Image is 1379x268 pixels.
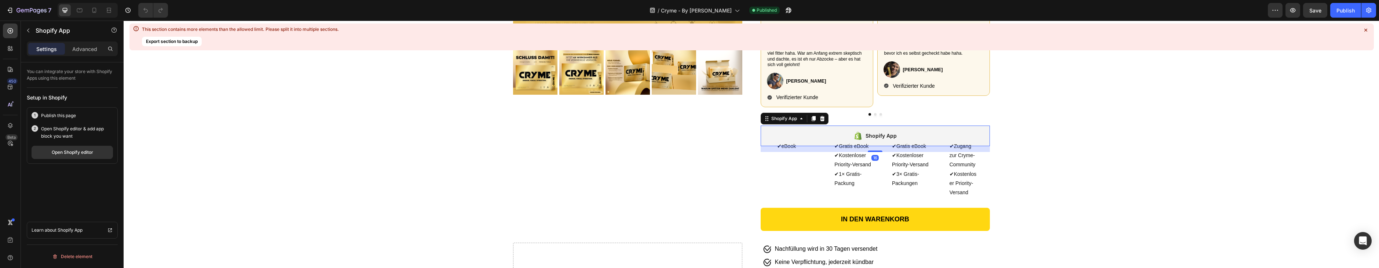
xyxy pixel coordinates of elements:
button: In den Warenkorb [637,187,866,210]
p: ✔Zugang zur Cryme- Community [826,121,854,149]
a: Learn about Shopify App [27,222,118,239]
button: Open Shopify editor [32,146,113,159]
div: Shopify App [742,111,773,120]
p: ✔3× Gratis-Packungen [768,149,808,167]
div: Open Intercom Messenger [1354,232,1372,250]
p: ✔1× Gratis-Packung [711,149,750,167]
button: Dot [750,93,753,95]
p: Energie stark gestiegen [761,3,859,12]
p: ✔Gratis eBook [768,121,808,130]
p: ✔eBook [654,121,693,130]
strong: [PERSON_NAME] [779,46,819,52]
iframe: Design area [124,21,1379,268]
span: Save [1309,7,1321,14]
button: Export section to backup [142,37,202,46]
span: Nachfüllung wird in 30 Tagen versendet [651,225,754,231]
button: Dot [756,93,758,95]
button: Save [1303,3,1327,18]
button: 7 [3,3,55,18]
p: Shopify App [36,26,98,35]
button: Publish [1330,3,1361,18]
div: Beta [6,134,18,140]
p: Publish this page [41,112,76,119]
div: Setup in Shopify [27,94,118,101]
div: Shopify App [646,95,675,101]
span: Keine Verpflichtung, jederzeit kündbar [651,238,750,245]
p: ✔Kostenloser Priority-Versand [768,130,808,149]
div: Publish [1336,7,1355,14]
p: ✔Kostenloser Priority-Versand [826,149,854,177]
div: 450 [7,78,18,84]
div: 16 [748,134,755,140]
span: / [658,7,659,14]
p: 7 [48,6,51,15]
span: Published [757,7,777,14]
button: Dot [745,93,747,95]
p: Open Shopify editor & add app block you want [41,125,113,140]
p: ✔Kostenloser Priority-Versand [711,130,750,149]
button: Delete element [27,251,118,262]
p: Advanced [72,45,97,53]
p: Learn about [32,227,56,234]
span: Cryme - By [PERSON_NAME] [661,7,732,14]
img: gempages_585854368809485147-c0bf88a9-a768-471e-91dc-4eecbac7d880.png [643,52,660,69]
p: You can integrate your store with Shopify Apps using this element [27,68,118,82]
p: Hätte nicht gedacht, dass es so krass wirkt – aber ja, tut es. 😅 [PERSON_NAME] wir mal so: Meine ... [761,13,859,36]
div: In den Warenkorb [717,193,786,204]
div: Delete element [52,252,92,261]
p: Verifizierter Kunde [653,74,695,79]
div: This section contains more elements than the allowed limit. Please split it into multiple sections. [142,26,339,32]
p: ✔Gratis eBook [711,121,750,130]
img: gempages_585854368809485147-a7cdeb86-7610-4ded-81ac-c54d8a95694a.png [760,41,776,57]
strong: [PERSON_NAME] [663,58,703,63]
p: Verifizierter Kunde [769,63,811,68]
div: Open Shopify editor [52,149,93,156]
p: Settings [36,45,57,53]
div: Undo/Redo [138,3,168,18]
p: Shopify App [58,227,83,234]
